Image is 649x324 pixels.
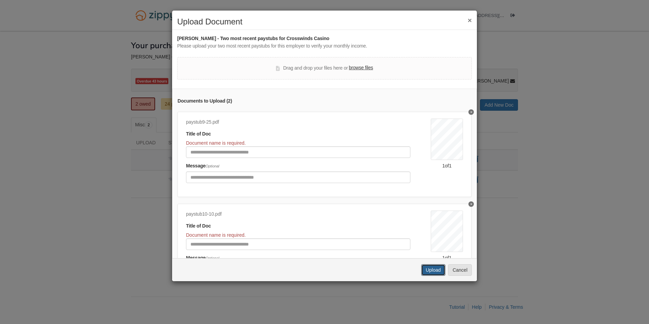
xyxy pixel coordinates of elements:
input: Document Title [186,238,410,250]
div: Document name is required. [186,140,410,146]
div: paystub9-25.pdf [186,119,410,126]
input: Include any comments on this document [186,172,410,183]
button: × [468,17,472,24]
button: Cancel [448,264,472,276]
label: Message [186,162,219,170]
div: [PERSON_NAME] - Two most recent paystubs for Crosswinds Casino [177,35,472,42]
div: 1 of 1 [431,162,463,169]
h2: Upload Document [177,17,472,26]
span: Optional [206,256,219,260]
span: Optional [206,164,219,168]
div: 1 of 1 [431,254,463,261]
button: Upload [421,264,445,276]
label: Title of Doc [186,130,211,138]
label: browse files [349,64,373,72]
div: paystub10-10.pdf [186,211,410,218]
label: Message [186,254,219,262]
input: Document Title [186,146,410,158]
div: Documents to Upload ( 2 ) [178,97,471,105]
button: Delete undefined [468,109,474,115]
div: Document name is required. [186,232,410,238]
div: Please upload your two most recent paystubs for this employer to verify your monthly income. [177,42,472,50]
button: Delete undefined [468,201,474,207]
label: Title of Doc [186,222,211,230]
div: Drag and drop your files here or [276,64,373,72]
